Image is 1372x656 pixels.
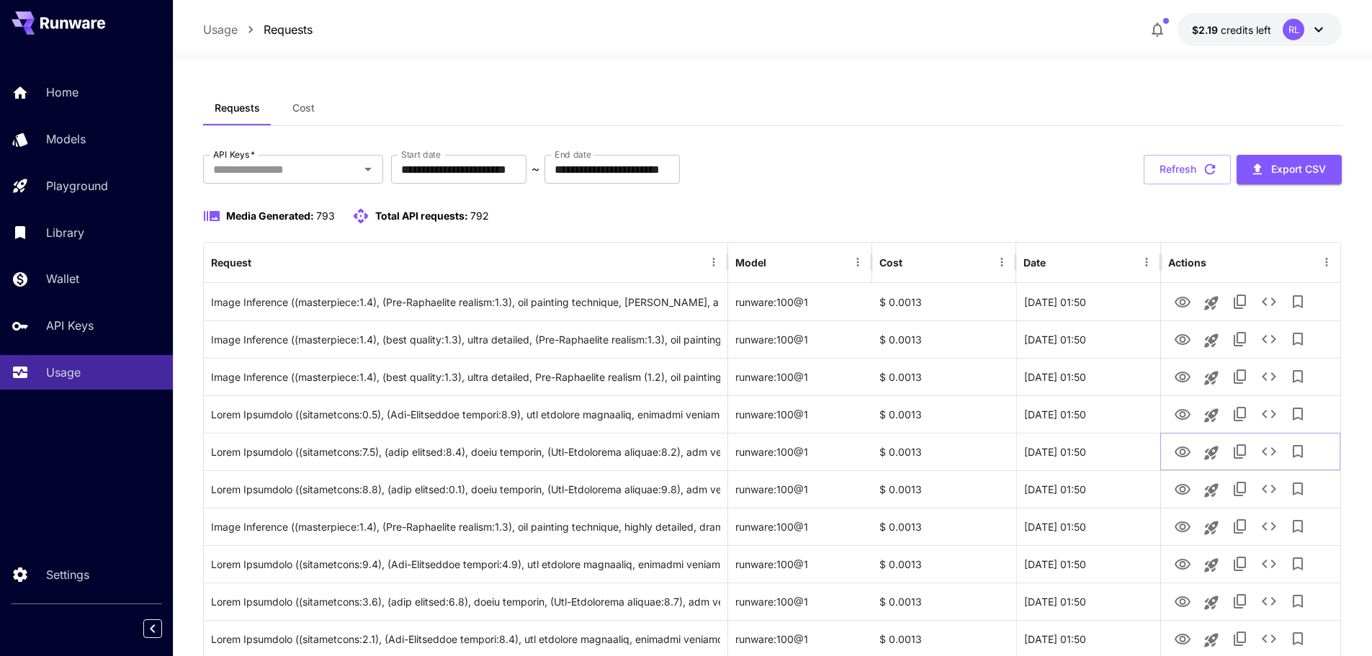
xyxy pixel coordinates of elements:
[1168,287,1197,316] button: View
[1047,252,1067,272] button: Sort
[872,470,1016,508] div: $ 0.0013
[1016,358,1160,395] div: 28 Sep, 2025 01:50
[1317,252,1337,272] button: Menu
[1016,433,1160,470] div: 28 Sep, 2025 01:50
[358,159,378,179] button: Open
[1255,362,1283,391] button: See details
[46,364,81,381] p: Usage
[203,21,238,38] a: Usage
[211,471,720,508] div: Click to copy prompt
[848,252,868,272] button: Menu
[728,320,872,358] div: runware:100@1
[1283,624,1312,653] button: Add to library
[211,583,720,620] div: Click to copy prompt
[1226,587,1255,616] button: Copy TaskUUID
[1168,511,1197,541] button: View
[1255,587,1283,616] button: See details
[211,546,720,583] div: Click to copy prompt
[992,252,1012,272] button: Menu
[1255,549,1283,578] button: See details
[1016,395,1160,433] div: 28 Sep, 2025 01:50
[1192,24,1221,36] span: $2.19
[226,210,314,222] span: Media Generated:
[872,283,1016,320] div: $ 0.0013
[1016,320,1160,358] div: 28 Sep, 2025 01:50
[872,395,1016,433] div: $ 0.0013
[1016,545,1160,583] div: 28 Sep, 2025 01:50
[1226,325,1255,354] button: Copy TaskUUID
[1023,256,1046,269] div: Date
[872,433,1016,470] div: $ 0.0013
[46,566,89,583] p: Settings
[1016,508,1160,545] div: 28 Sep, 2025 01:50
[872,320,1016,358] div: $ 0.0013
[292,102,315,114] span: Cost
[872,508,1016,545] div: $ 0.0013
[728,470,872,508] div: runware:100@1
[46,270,79,287] p: Wallet
[1197,289,1226,318] button: Launch in playground
[1168,586,1197,616] button: View
[1178,13,1342,46] button: $2.18721RL
[735,256,766,269] div: Model
[1283,287,1312,316] button: Add to library
[143,619,162,638] button: Collapse sidebar
[1226,400,1255,428] button: Copy TaskUUID
[1168,361,1197,391] button: View
[154,616,173,642] div: Collapse sidebar
[1168,474,1197,503] button: View
[1255,325,1283,354] button: See details
[1283,362,1312,391] button: Add to library
[1226,549,1255,578] button: Copy TaskUUID
[1197,588,1226,617] button: Launch in playground
[728,583,872,620] div: runware:100@1
[1168,256,1206,269] div: Actions
[1283,325,1312,354] button: Add to library
[1221,24,1271,36] span: credits left
[1168,399,1197,428] button: View
[203,21,313,38] nav: breadcrumb
[904,252,924,272] button: Sort
[1168,624,1197,653] button: View
[1283,437,1312,466] button: Add to library
[1283,587,1312,616] button: Add to library
[1226,475,1255,503] button: Copy TaskUUID
[1255,437,1283,466] button: See details
[1197,439,1226,467] button: Launch in playground
[1197,476,1226,505] button: Launch in playground
[264,21,313,38] a: Requests
[211,433,720,470] div: Click to copy prompt
[879,256,902,269] div: Cost
[1226,287,1255,316] button: Copy TaskUUID
[1016,583,1160,620] div: 28 Sep, 2025 01:50
[1197,401,1226,430] button: Launch in playground
[211,284,720,320] div: Click to copy prompt
[211,396,720,433] div: Click to copy prompt
[1255,475,1283,503] button: See details
[1136,252,1157,272] button: Menu
[728,395,872,433] div: runware:100@1
[1197,326,1226,355] button: Launch in playground
[1016,470,1160,508] div: 28 Sep, 2025 01:50
[1283,400,1312,428] button: Add to library
[728,358,872,395] div: runware:100@1
[211,508,720,545] div: Click to copy prompt
[211,359,720,395] div: Click to copy prompt
[728,283,872,320] div: runware:100@1
[253,252,273,272] button: Sort
[1168,436,1197,466] button: View
[872,358,1016,395] div: $ 0.0013
[728,545,872,583] div: runware:100@1
[211,256,251,269] div: Request
[872,583,1016,620] div: $ 0.0013
[375,210,468,222] span: Total API requests:
[1168,324,1197,354] button: View
[1283,512,1312,541] button: Add to library
[46,84,79,101] p: Home
[1016,283,1160,320] div: 28 Sep, 2025 01:50
[1226,437,1255,466] button: Copy TaskUUID
[401,148,441,161] label: Start date
[1197,551,1226,580] button: Launch in playground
